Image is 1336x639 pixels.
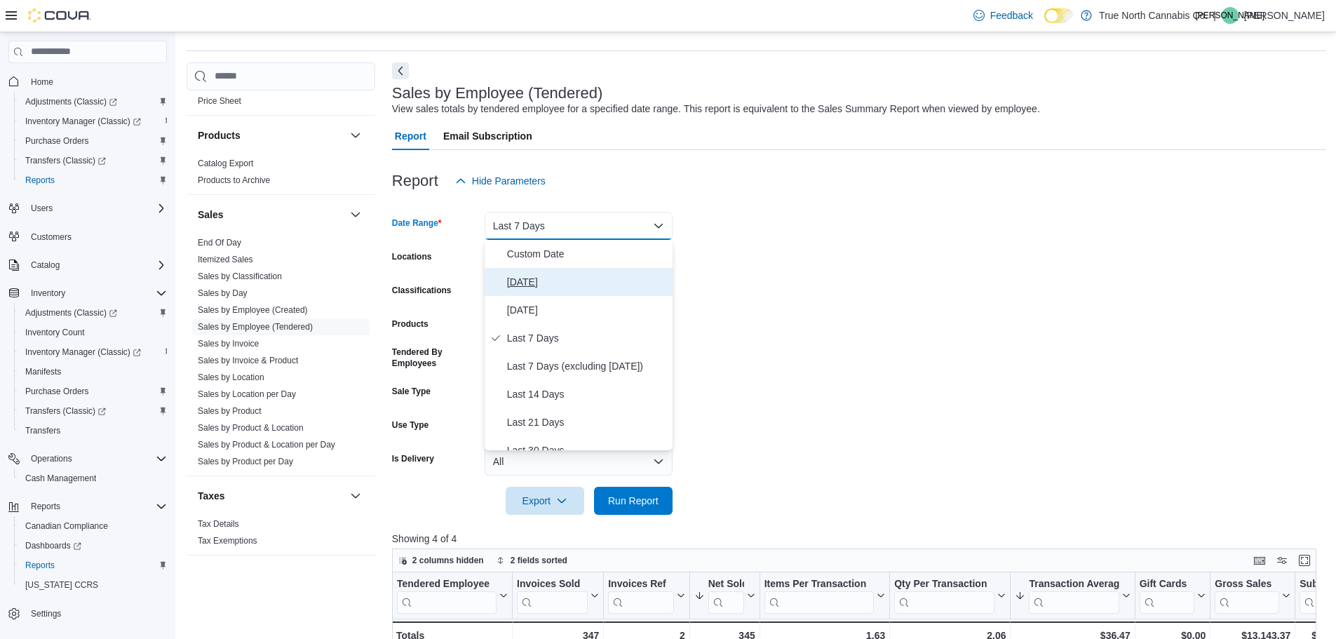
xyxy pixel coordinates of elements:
[25,73,167,90] span: Home
[198,535,257,546] span: Tax Exemptions
[472,174,546,188] span: Hide Parameters
[198,238,241,248] a: End Of Day
[14,556,173,575] button: Reports
[20,113,167,130] span: Inventory Manager (Classic)
[1215,577,1279,613] div: Gross Sales
[25,347,141,358] span: Inventory Manager (Classic)
[25,257,65,274] button: Catalog
[187,93,375,115] div: Pricing
[25,386,89,397] span: Purchase Orders
[1296,552,1313,569] button: Enter fullscreen
[14,362,173,382] button: Manifests
[31,288,65,299] span: Inventory
[443,122,532,150] span: Email Subscription
[3,283,173,303] button: Inventory
[393,552,490,569] button: 2 columns hidden
[25,450,167,467] span: Operations
[25,560,55,571] span: Reports
[894,577,994,591] div: Qty Per Transaction
[20,363,67,380] a: Manifests
[25,405,106,417] span: Transfers (Classic)
[20,403,167,419] span: Transfers (Classic)
[491,552,573,569] button: 2 fields sorted
[20,152,112,169] a: Transfers (Classic)
[20,403,112,419] a: Transfers (Classic)
[198,338,259,349] span: Sales by Invoice
[25,540,81,551] span: Dashboards
[1215,577,1279,591] div: Gross Sales
[14,469,173,488] button: Cash Management
[31,231,72,243] span: Customers
[507,414,667,431] span: Last 21 Days
[1139,577,1206,613] button: Gift Cards
[507,442,667,459] span: Last 30 Days
[608,577,684,613] button: Invoices Ref
[25,229,77,245] a: Customers
[198,422,304,433] span: Sales by Product & Location
[198,304,308,316] span: Sales by Employee (Created)
[14,92,173,112] a: Adjustments (Classic)
[507,386,667,403] span: Last 14 Days
[31,203,53,214] span: Users
[25,74,59,90] a: Home
[20,557,60,574] a: Reports
[20,422,167,439] span: Transfers
[25,228,167,245] span: Customers
[198,255,253,264] a: Itemized Sales
[25,116,141,127] span: Inventory Manager (Classic)
[392,217,442,229] label: Date Range
[3,255,173,275] button: Catalog
[25,605,67,622] a: Settings
[894,577,1006,613] button: Qty Per Transaction
[198,440,335,450] a: Sales by Product & Location per Day
[764,577,885,613] button: Items Per Transaction
[347,206,364,223] button: Sales
[3,603,173,624] button: Settings
[14,401,173,421] a: Transfers (Classic)
[198,95,241,107] span: Price Sheet
[20,304,167,321] span: Adjustments (Classic)
[25,498,167,515] span: Reports
[20,113,147,130] a: Inventory Manager (Classic)
[25,605,167,622] span: Settings
[198,158,253,169] span: Catalog Export
[1044,8,1074,23] input: Dark Mode
[485,240,673,450] div: Select listbox
[198,355,298,366] span: Sales by Invoice & Product
[31,76,53,88] span: Home
[485,448,673,476] button: All
[485,212,673,240] button: Last 7 Days
[198,271,282,282] span: Sales by Classification
[14,131,173,151] button: Purchase Orders
[198,339,259,349] a: Sales by Invoice
[20,383,167,400] span: Purchase Orders
[14,575,173,595] button: [US_STATE] CCRS
[20,344,147,361] a: Inventory Manager (Classic)
[25,200,167,217] span: Users
[3,227,173,247] button: Customers
[198,406,262,416] a: Sales by Product
[14,536,173,556] a: Dashboards
[1251,552,1268,569] button: Keyboard shortcuts
[198,271,282,281] a: Sales by Classification
[25,498,66,515] button: Reports
[507,330,667,347] span: Last 7 Days
[25,257,167,274] span: Catalog
[198,389,296,400] span: Sales by Location per Day
[198,372,264,382] a: Sales by Location
[1244,7,1325,24] p: [PERSON_NAME]
[187,516,375,555] div: Taxes
[764,577,874,613] div: Items Per Transaction
[20,172,60,189] a: Reports
[392,173,438,189] h3: Report
[392,285,452,296] label: Classifications
[198,519,239,529] a: Tax Details
[608,577,673,613] div: Invoices Ref
[198,489,225,503] h3: Taxes
[14,112,173,131] a: Inventory Manager (Classic)
[1139,577,1194,613] div: Gift Card Sales
[198,536,257,546] a: Tax Exemptions
[20,470,102,487] a: Cash Management
[198,237,241,248] span: End Of Day
[198,128,344,142] button: Products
